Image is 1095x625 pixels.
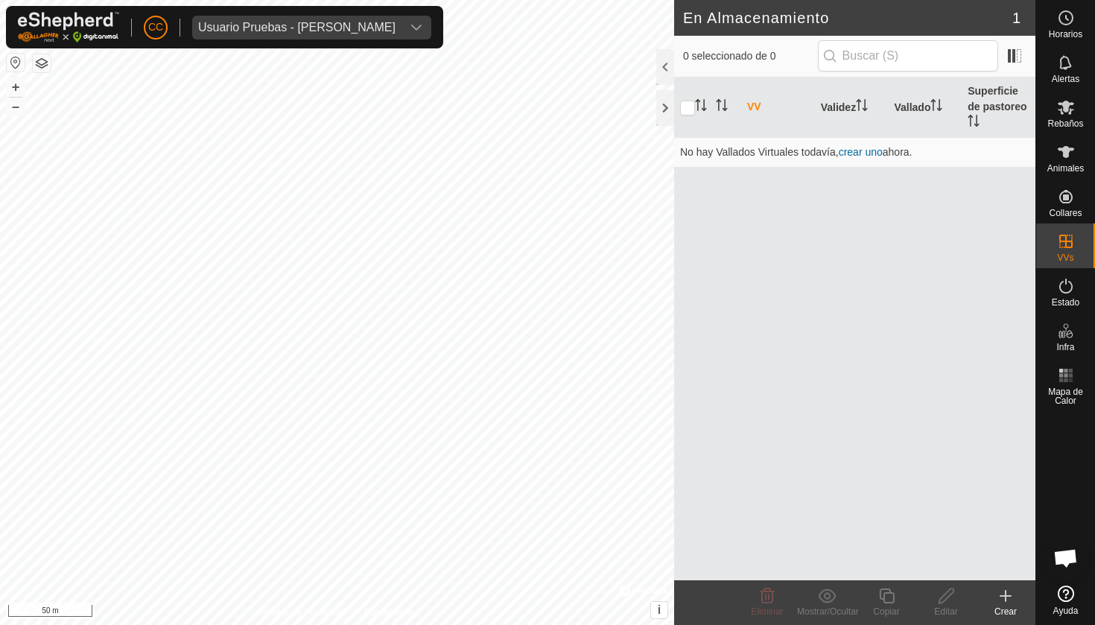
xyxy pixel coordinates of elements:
[815,77,889,138] th: Validez
[7,78,25,96] button: +
[1052,74,1079,83] span: Alertas
[7,98,25,115] button: –
[1049,209,1082,218] span: Collares
[916,605,976,618] div: Editar
[1044,536,1088,580] div: Chat abierto
[1056,343,1074,352] span: Infra
[148,19,163,35] span: CC
[857,605,916,618] div: Copiar
[1057,253,1073,262] span: VVs
[839,146,883,158] a: crear uno
[1052,298,1079,307] span: Estado
[1012,7,1021,29] span: 1
[930,101,942,113] p-sorticon: Activar para ordenar
[260,606,346,619] a: Política de Privacidad
[192,16,401,39] span: Usuario Pruebas - Gregorio Alarcia
[962,77,1035,138] th: Superficie de pastoreo
[683,48,818,64] span: 0 seleccionado de 0
[401,16,431,39] div: dropdown trigger
[198,22,396,34] div: Usuario Pruebas - [PERSON_NAME]
[976,605,1035,618] div: Crear
[1049,30,1082,39] span: Horarios
[888,77,962,138] th: Vallado
[683,9,1012,27] h2: En Almacenamiento
[741,77,815,138] th: VV
[1047,164,1084,173] span: Animales
[1047,119,1083,128] span: Rebaños
[364,606,413,619] a: Contáctenos
[7,54,25,72] button: Restablecer Mapa
[751,606,783,617] span: Eliminar
[1040,387,1091,405] span: Mapa de Calor
[18,12,119,42] img: Logo Gallagher
[716,101,728,113] p-sorticon: Activar para ordenar
[1036,580,1095,621] a: Ayuda
[674,137,1035,167] td: No hay Vallados Virtuales todavía, ahora.
[1053,606,1079,615] span: Ayuda
[818,40,998,72] input: Buscar (S)
[651,602,667,618] button: i
[658,603,661,616] span: i
[797,605,857,618] div: Mostrar/Ocultar
[856,101,868,113] p-sorticon: Activar para ordenar
[968,117,980,129] p-sorticon: Activar para ordenar
[33,54,51,72] button: Capas del Mapa
[695,101,707,113] p-sorticon: Activar para ordenar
